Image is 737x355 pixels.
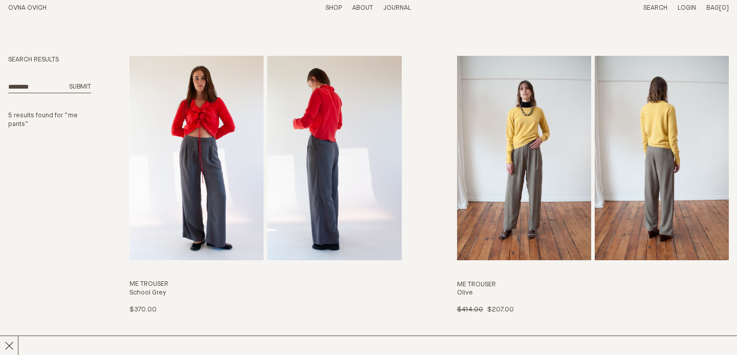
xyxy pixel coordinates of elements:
[383,5,411,11] a: Journal
[457,56,729,315] a: Me Trouser
[129,306,156,313] span: $370.00
[8,112,91,129] p: 5 results found for “me pants”
[352,4,373,13] summary: About
[69,83,91,92] button: Search
[8,5,47,11] a: Home
[457,306,483,313] span: $414.00
[719,5,729,11] span: [0]
[129,280,401,289] h3: Me Trouser
[706,5,719,11] span: Bag
[129,56,401,315] a: Me Trouser
[457,281,729,289] h3: Me Trouser
[129,56,264,260] img: Me Trouser
[643,5,667,11] a: Search
[487,306,513,313] span: $207.00
[8,56,91,65] h2: Search Results
[457,56,591,260] img: Me Trouser
[457,289,729,298] h4: Olive
[326,5,342,11] a: Shop
[129,289,401,298] h4: School Grey
[678,5,696,11] a: Login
